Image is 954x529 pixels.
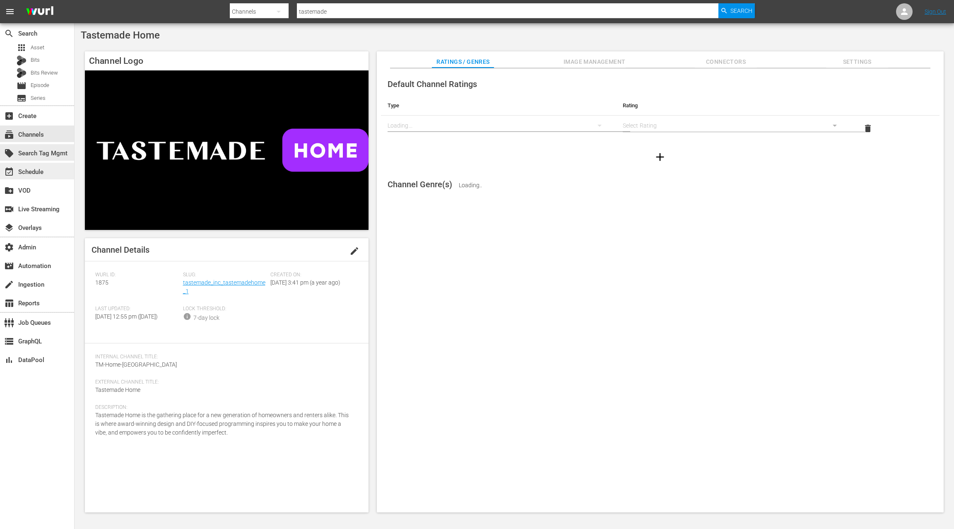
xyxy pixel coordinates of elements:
[85,51,369,70] h4: Channel Logo
[95,306,179,312] span: Last Updated:
[858,118,878,138] button: delete
[925,8,946,15] a: Sign Out
[31,94,46,102] span: Series
[863,123,873,133] span: delete
[4,186,14,196] span: VOD
[81,29,160,41] span: Tastemade Home
[85,70,369,230] img: Tastemade Home
[270,279,340,286] span: [DATE] 3:41 pm (a year ago)
[5,7,15,17] span: menu
[4,130,14,140] span: Channels
[183,306,267,312] span: Lock Threshold:
[183,279,265,295] a: tastemade_inc_tastemadehome_1
[4,318,14,328] span: Job Queues
[17,81,26,91] span: Episode
[31,69,58,77] span: Bits Review
[718,3,755,18] button: Search
[730,3,752,18] span: Search
[17,93,26,103] span: Series
[381,96,940,141] table: simple table
[270,272,354,278] span: Created On:
[4,261,14,271] span: Automation
[381,96,616,116] th: Type
[95,313,158,320] span: [DATE] 12:55 pm ([DATE])
[349,246,359,256] span: edit
[4,223,14,233] span: Overlays
[344,241,364,261] button: edit
[4,298,14,308] span: Reports
[95,386,140,393] span: Tastemade Home
[95,354,354,360] span: Internal Channel Title:
[31,56,40,64] span: Bits
[95,412,349,436] span: Tastemade Home is the gathering place for a new generation of homeowners and renters alike. This ...
[95,379,354,386] span: External Channel Title:
[4,167,14,177] span: Schedule
[695,57,757,67] span: Connectors
[4,204,14,214] span: Live Streaming
[4,280,14,290] span: Ingestion
[17,43,26,53] span: Asset
[17,56,26,65] div: Bits
[183,312,191,321] span: info
[616,96,851,116] th: Rating
[20,2,60,22] img: ans4CAIJ8jUAAAAAAAAAAAAAAAAAAAAAAAAgQb4GAAAAAAAAAAAAAAAAAAAAAAAAJMjXAAAAAAAAAAAAAAAAAAAAAAAAgAT5G...
[31,81,49,89] span: Episode
[95,272,179,278] span: Wurl ID:
[95,279,108,286] span: 1875
[4,242,14,252] span: Admin
[4,29,14,39] span: Search
[193,314,219,322] div: 7-day lock
[95,361,177,368] span: TM-Home-[GEOGRAPHIC_DATA]
[31,43,44,52] span: Asset
[4,148,14,158] span: Search Tag Mgmt
[183,272,267,278] span: Slug:
[826,57,888,67] span: Settings
[4,355,14,365] span: DataPool
[388,179,452,189] span: Channel Genre(s)
[17,68,26,78] div: Bits Review
[388,79,477,89] span: Default Channel Ratings
[95,404,354,411] span: Description:
[4,111,14,121] span: Create
[432,57,494,67] span: Ratings / Genres
[4,336,14,346] span: GraphQL
[459,182,482,188] span: Loading..
[564,57,626,67] span: Image Management
[92,245,149,255] span: Channel Details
